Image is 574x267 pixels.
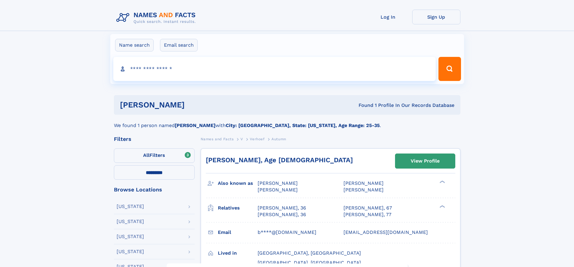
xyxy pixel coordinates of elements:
[438,57,461,81] button: Search Button
[438,180,445,184] div: ❯
[160,39,198,51] label: Email search
[117,219,144,224] div: [US_STATE]
[175,123,215,128] b: [PERSON_NAME]
[114,115,460,129] div: We found 1 person named with .
[411,154,440,168] div: View Profile
[412,10,460,24] a: Sign Up
[143,152,149,158] span: All
[258,187,298,193] span: [PERSON_NAME]
[218,178,258,188] h3: Also known as
[113,57,436,81] input: search input
[240,137,243,141] span: V
[201,135,234,143] a: Names and Facts
[117,204,144,209] div: [US_STATE]
[343,205,392,211] a: [PERSON_NAME], 67
[258,250,361,256] span: [GEOGRAPHIC_DATA], [GEOGRAPHIC_DATA]
[226,123,380,128] b: City: [GEOGRAPHIC_DATA], State: [US_STATE], Age Range: 25-35
[240,135,243,143] a: V
[258,260,361,265] span: [GEOGRAPHIC_DATA], [GEOGRAPHIC_DATA]
[364,10,412,24] a: Log In
[114,10,201,26] img: Logo Names and Facts
[438,204,445,208] div: ❯
[271,102,454,109] div: Found 1 Profile In Our Records Database
[343,180,384,186] span: [PERSON_NAME]
[343,187,384,193] span: [PERSON_NAME]
[120,101,272,109] h1: [PERSON_NAME]
[115,39,154,51] label: Name search
[250,135,265,143] a: Verhoef
[117,234,144,239] div: [US_STATE]
[395,154,455,168] a: View Profile
[114,187,195,192] div: Browse Locations
[258,211,306,218] a: [PERSON_NAME], 36
[343,229,428,235] span: [EMAIL_ADDRESS][DOMAIN_NAME]
[218,227,258,238] h3: Email
[218,248,258,258] h3: Lived in
[206,156,353,164] a: [PERSON_NAME], Age [DEMOGRAPHIC_DATA]
[250,137,265,141] span: Verhoef
[218,203,258,213] h3: Relatives
[114,148,195,163] label: Filters
[271,137,286,141] span: Autumn
[258,180,298,186] span: [PERSON_NAME]
[258,205,306,211] a: [PERSON_NAME], 36
[114,136,195,142] div: Filters
[117,249,144,254] div: [US_STATE]
[343,211,391,218] a: [PERSON_NAME], 77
